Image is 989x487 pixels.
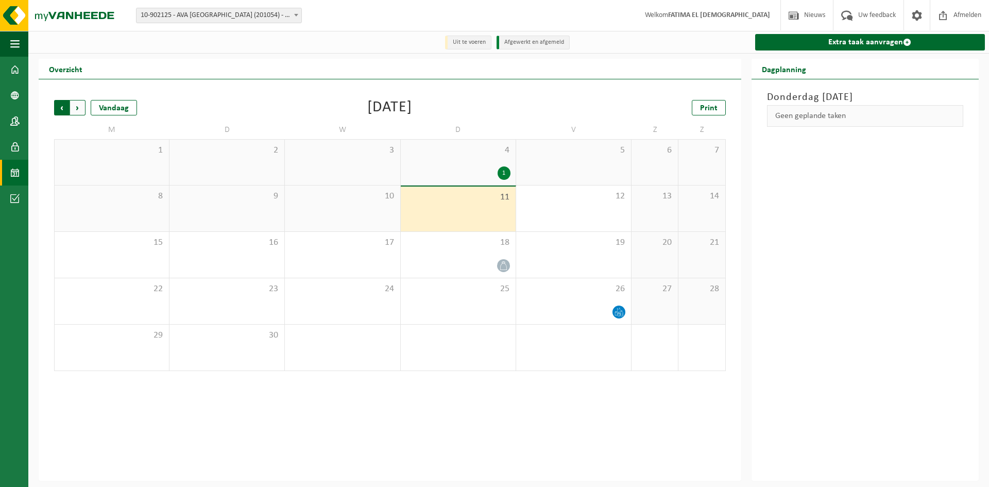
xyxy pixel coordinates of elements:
li: Afgewerkt en afgemeld [497,36,570,49]
span: Volgende [70,100,86,115]
td: W [285,121,400,139]
td: Z [632,121,678,139]
span: 14 [684,191,720,202]
h2: Overzicht [39,59,93,79]
span: 27 [637,283,673,295]
td: V [516,121,632,139]
strong: FATIMA EL [DEMOGRAPHIC_DATA] [668,11,770,19]
span: Print [700,104,718,112]
span: 7 [684,145,720,156]
div: Geen geplande taken [767,105,963,127]
span: 8 [60,191,164,202]
span: 24 [290,283,395,295]
td: D [401,121,516,139]
span: 25 [406,283,510,295]
div: [DATE] [367,100,412,115]
span: 26 [521,283,626,295]
span: 19 [521,237,626,248]
span: 10-902125 - AVA MECHELEN (201054) - MECHELEN [136,8,302,23]
td: M [54,121,169,139]
span: 21 [684,237,720,248]
span: 18 [406,237,510,248]
span: 29 [60,330,164,341]
span: 4 [406,145,510,156]
span: 15 [60,237,164,248]
span: 16 [175,237,279,248]
span: 12 [521,191,626,202]
div: 1 [498,166,510,180]
span: 22 [60,283,164,295]
a: Print [692,100,726,115]
span: 20 [637,237,673,248]
span: 30 [175,330,279,341]
span: 6 [637,145,673,156]
span: 10-902125 - AVA MECHELEN (201054) - MECHELEN [137,8,301,23]
span: 3 [290,145,395,156]
h2: Dagplanning [752,59,816,79]
td: D [169,121,285,139]
span: 17 [290,237,395,248]
div: Vandaag [91,100,137,115]
span: Vorige [54,100,70,115]
span: 9 [175,191,279,202]
span: 10 [290,191,395,202]
span: 23 [175,283,279,295]
span: 1 [60,145,164,156]
a: Extra taak aanvragen [755,34,985,51]
span: 28 [684,283,720,295]
span: 2 [175,145,279,156]
span: 5 [521,145,626,156]
h3: Donderdag [DATE] [767,90,963,105]
span: 11 [406,192,510,203]
li: Uit te voeren [445,36,491,49]
span: 13 [637,191,673,202]
td: Z [678,121,725,139]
